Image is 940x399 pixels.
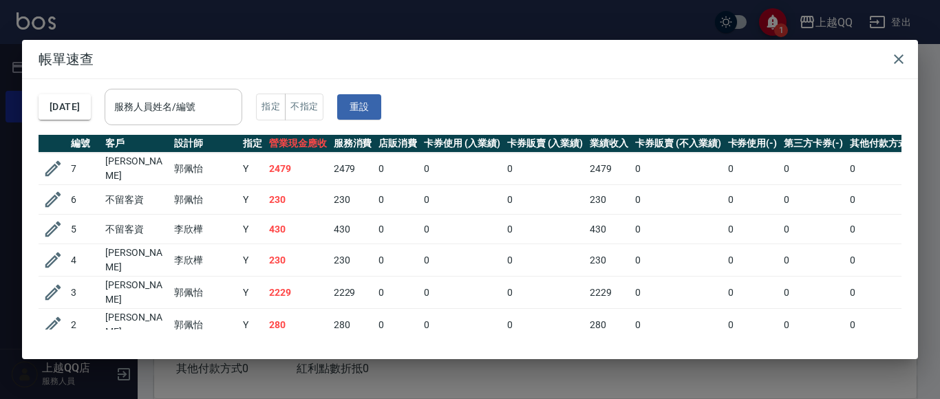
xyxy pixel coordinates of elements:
td: 7 [67,153,102,185]
td: 0 [375,185,420,215]
td: 0 [725,309,781,341]
td: 0 [846,215,922,244]
th: 設計師 [171,135,239,153]
td: [PERSON_NAME] [102,309,171,341]
td: 280 [586,309,632,341]
td: 430 [586,215,632,244]
td: 230 [586,244,632,277]
td: 0 [632,185,724,215]
td: 0 [846,244,922,277]
td: 0 [504,277,587,309]
th: 編號 [67,135,102,153]
th: 卡券使用 (入業績) [420,135,504,153]
td: 2479 [266,153,330,185]
th: 營業現金應收 [266,135,330,153]
td: 2229 [330,277,376,309]
td: 0 [375,309,420,341]
td: 0 [504,153,587,185]
td: Y [239,244,266,277]
td: 0 [725,185,781,215]
td: [PERSON_NAME] [102,277,171,309]
td: 0 [780,185,846,215]
th: 業績收入 [586,135,632,153]
td: Y [239,277,266,309]
td: Y [239,309,266,341]
td: 0 [725,153,781,185]
td: Y [239,185,266,215]
td: 0 [725,215,781,244]
button: 指定 [256,94,286,120]
td: Y [239,153,266,185]
td: 0 [504,244,587,277]
td: 230 [330,244,376,277]
td: 0 [504,309,587,341]
td: 不留客資 [102,185,171,215]
td: 0 [375,153,420,185]
h2: 帳單速查 [22,40,918,78]
td: 0 [504,185,587,215]
button: [DATE] [39,94,91,120]
th: 卡券販賣 (入業績) [504,135,587,153]
td: 0 [375,215,420,244]
td: [PERSON_NAME] [102,153,171,185]
td: 230 [266,244,330,277]
td: 0 [725,244,781,277]
button: 重設 [337,94,381,120]
th: 卡券販賣 (不入業績) [632,135,724,153]
td: 0 [375,277,420,309]
td: 郭佩怡 [171,153,239,185]
td: 0 [632,244,724,277]
td: 5 [67,215,102,244]
td: 0 [420,185,504,215]
td: 0 [632,277,724,309]
td: 0 [780,277,846,309]
td: 6 [67,185,102,215]
td: 0 [420,244,504,277]
td: Y [239,215,266,244]
td: 0 [846,277,922,309]
td: 0 [846,153,922,185]
td: 280 [330,309,376,341]
button: 不指定 [285,94,323,120]
th: 店販消費 [375,135,420,153]
td: 李欣樺 [171,215,239,244]
th: 卡券使用(-) [725,135,781,153]
td: 230 [330,185,376,215]
td: 0 [780,244,846,277]
td: 230 [266,185,330,215]
td: 郭佩怡 [171,185,239,215]
td: [PERSON_NAME] [102,244,171,277]
td: 430 [266,215,330,244]
td: 不留客資 [102,215,171,244]
td: 郭佩怡 [171,309,239,341]
td: 2 [67,309,102,341]
th: 指定 [239,135,266,153]
th: 客戶 [102,135,171,153]
td: 2229 [586,277,632,309]
td: 0 [632,215,724,244]
th: 服務消費 [330,135,376,153]
td: 0 [420,153,504,185]
td: 0 [846,185,922,215]
td: 3 [67,277,102,309]
td: 0 [725,277,781,309]
td: 李欣樺 [171,244,239,277]
th: 其他付款方式(-) [846,135,922,153]
td: 2479 [330,153,376,185]
td: 0 [780,153,846,185]
td: 430 [330,215,376,244]
td: 230 [586,185,632,215]
th: 第三方卡券(-) [780,135,846,153]
td: 0 [420,309,504,341]
td: 280 [266,309,330,341]
td: 0 [420,277,504,309]
td: 0 [632,153,724,185]
td: 0 [632,309,724,341]
td: 0 [375,244,420,277]
td: 2229 [266,277,330,309]
td: 0 [420,215,504,244]
td: 0 [846,309,922,341]
td: 0 [780,215,846,244]
td: 2479 [586,153,632,185]
td: 郭佩怡 [171,277,239,309]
